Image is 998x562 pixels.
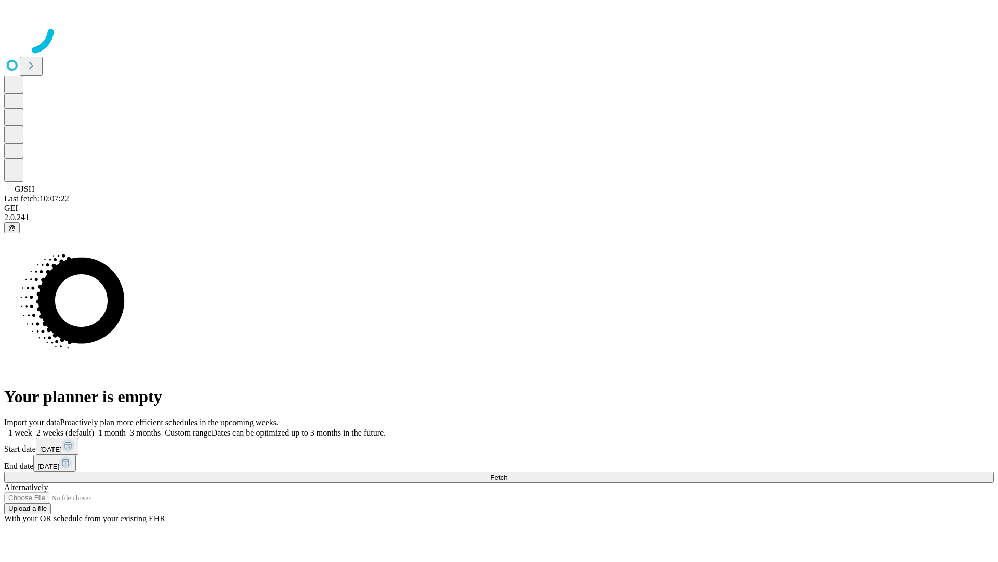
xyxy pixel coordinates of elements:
[130,428,161,437] span: 3 months
[4,483,48,492] span: Alternatively
[98,428,126,437] span: 1 month
[4,213,994,222] div: 2.0.241
[36,438,78,455] button: [DATE]
[212,428,386,437] span: Dates can be optimized up to 3 months in the future.
[490,474,507,481] span: Fetch
[4,438,994,455] div: Start date
[4,418,60,427] span: Import your data
[4,222,20,233] button: @
[37,463,59,470] span: [DATE]
[4,455,994,472] div: End date
[4,472,994,483] button: Fetch
[4,203,994,213] div: GEI
[8,428,32,437] span: 1 week
[60,418,279,427] span: Proactively plan more efficient schedules in the upcoming weeks.
[33,455,76,472] button: [DATE]
[4,514,165,523] span: With your OR schedule from your existing EHR
[165,428,211,437] span: Custom range
[40,445,62,453] span: [DATE]
[4,503,51,514] button: Upload a file
[15,185,34,194] span: GJSH
[36,428,94,437] span: 2 weeks (default)
[4,194,69,203] span: Last fetch: 10:07:22
[4,387,994,406] h1: Your planner is empty
[8,224,16,232] span: @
